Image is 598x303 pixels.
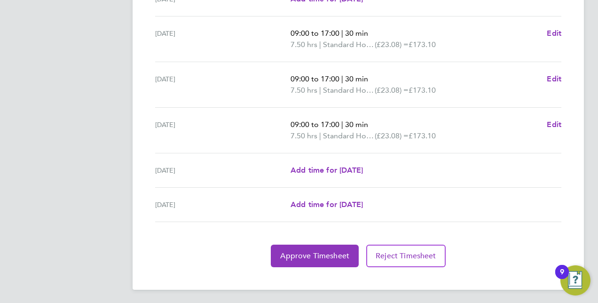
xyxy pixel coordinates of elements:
[319,86,321,95] span: |
[155,199,291,210] div: [DATE]
[376,251,436,261] span: Reject Timesheet
[271,245,359,267] button: Approve Timesheet
[319,40,321,49] span: |
[323,39,375,50] span: Standard Hourly
[291,166,363,175] span: Add time for [DATE]
[547,29,561,38] span: Edit
[291,40,317,49] span: 7.50 hrs
[366,245,446,267] button: Reject Timesheet
[547,119,561,130] a: Edit
[375,131,409,140] span: (£23.08) =
[345,120,368,129] span: 30 min
[291,74,339,83] span: 09:00 to 17:00
[409,86,436,95] span: £173.10
[155,119,291,142] div: [DATE]
[291,131,317,140] span: 7.50 hrs
[547,120,561,129] span: Edit
[547,73,561,85] a: Edit
[560,272,564,284] div: 9
[547,28,561,39] a: Edit
[341,29,343,38] span: |
[155,28,291,50] div: [DATE]
[155,165,291,176] div: [DATE]
[547,74,561,83] span: Edit
[341,120,343,129] span: |
[291,199,363,210] a: Add time for [DATE]
[291,29,339,38] span: 09:00 to 17:00
[291,200,363,209] span: Add time for [DATE]
[280,251,349,261] span: Approve Timesheet
[375,86,409,95] span: (£23.08) =
[375,40,409,49] span: (£23.08) =
[409,131,436,140] span: £173.10
[155,73,291,96] div: [DATE]
[323,85,375,96] span: Standard Hourly
[319,131,321,140] span: |
[341,74,343,83] span: |
[291,86,317,95] span: 7.50 hrs
[291,120,339,129] span: 09:00 to 17:00
[323,130,375,142] span: Standard Hourly
[560,265,590,295] button: Open Resource Center, 9 new notifications
[409,40,436,49] span: £173.10
[345,74,368,83] span: 30 min
[345,29,368,38] span: 30 min
[291,165,363,176] a: Add time for [DATE]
